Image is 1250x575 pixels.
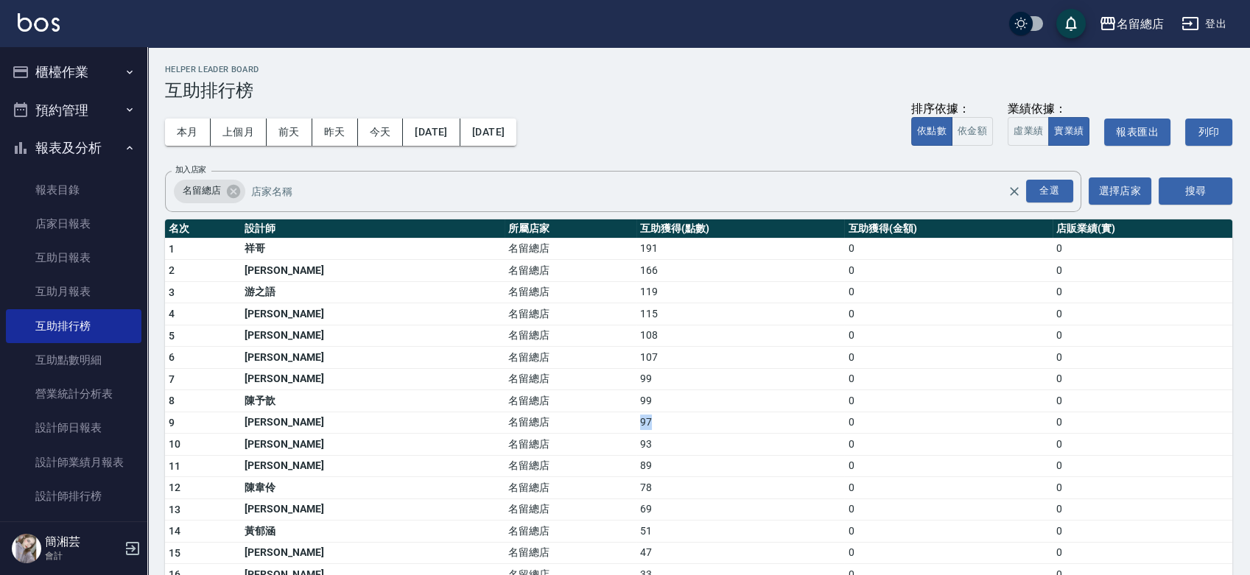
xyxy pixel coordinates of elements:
[312,119,358,146] button: 昨天
[505,325,636,347] td: 名留總店
[636,303,844,325] td: 115
[844,368,1052,390] td: 0
[844,325,1052,347] td: 0
[844,542,1052,564] td: 0
[844,347,1052,369] td: 0
[505,219,636,239] th: 所屬店家
[241,434,505,456] td: [PERSON_NAME]
[241,521,505,543] td: 黃郁涵
[1185,119,1232,146] button: 列印
[460,119,516,146] button: [DATE]
[247,178,1033,204] input: 店家名稱
[636,347,844,369] td: 107
[18,13,60,32] img: Logo
[844,390,1052,412] td: 0
[844,281,1052,303] td: 0
[1004,181,1025,202] button: Clear
[952,117,993,146] button: 依金額
[636,412,844,434] td: 97
[169,351,175,363] span: 6
[1053,455,1232,477] td: 0
[636,219,844,239] th: 互助獲得(點數)
[165,219,241,239] th: 名次
[6,207,141,241] a: 店家日報表
[403,119,460,146] button: [DATE]
[241,281,505,303] td: 游之語
[1159,177,1232,205] button: 搜尋
[1053,347,1232,369] td: 0
[505,434,636,456] td: 名留總店
[505,542,636,564] td: 名留總店
[505,521,636,543] td: 名留總店
[1053,498,1232,521] td: 0
[636,260,844,282] td: 166
[241,219,505,239] th: 設計師
[6,445,141,479] a: 設計師業績月報表
[241,368,505,390] td: [PERSON_NAME]
[1104,119,1170,146] button: 報表匯出
[6,479,141,513] a: 設計師排行榜
[6,343,141,377] a: 互助點數明細
[505,390,636,412] td: 名留總店
[844,303,1052,325] td: 0
[6,513,141,547] a: 商品消耗明細
[169,438,181,450] span: 10
[844,477,1052,499] td: 0
[844,238,1052,260] td: 0
[169,264,175,276] span: 2
[241,238,505,260] td: 祥哥
[241,477,505,499] td: 陳韋伶
[636,281,844,303] td: 119
[636,434,844,456] td: 93
[169,395,175,406] span: 8
[636,498,844,521] td: 69
[844,434,1052,456] td: 0
[1008,102,1089,117] div: 業績依據：
[6,241,141,275] a: 互助日報表
[165,119,211,146] button: 本月
[169,330,175,342] span: 5
[505,498,636,521] td: 名留總店
[241,498,505,521] td: [PERSON_NAME]
[505,303,636,325] td: 名留總店
[636,542,844,564] td: 47
[6,129,141,167] button: 報表及分析
[636,368,844,390] td: 99
[267,119,312,146] button: 前天
[505,260,636,282] td: 名留總店
[1053,219,1232,239] th: 店販業績(實)
[6,275,141,308] a: 互助月報表
[911,117,952,146] button: 依點數
[505,477,636,499] td: 名留總店
[241,455,505,477] td: [PERSON_NAME]
[1008,117,1049,146] button: 虛業績
[6,377,141,411] a: 營業統計分析表
[169,547,181,559] span: 15
[175,164,206,175] label: 加入店家
[1048,117,1089,146] button: 實業績
[241,347,505,369] td: [PERSON_NAME]
[169,373,175,385] span: 7
[6,91,141,130] button: 預約管理
[1053,434,1232,456] td: 0
[636,238,844,260] td: 191
[1056,9,1086,38] button: save
[165,65,1232,74] h2: Helper Leader Board
[505,238,636,260] td: 名留總店
[169,460,181,472] span: 11
[911,102,993,117] div: 排序依據：
[169,481,181,493] span: 12
[1089,177,1152,205] button: 選擇店家
[1053,542,1232,564] td: 0
[174,180,245,203] div: 名留總店
[1053,390,1232,412] td: 0
[174,183,230,198] span: 名留總店
[6,53,141,91] button: 櫃檯作業
[169,308,175,320] span: 4
[1026,180,1073,202] div: 全選
[241,260,505,282] td: [PERSON_NAME]
[844,521,1052,543] td: 0
[1176,10,1232,38] button: 登出
[505,455,636,477] td: 名留總店
[1023,177,1076,205] button: Open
